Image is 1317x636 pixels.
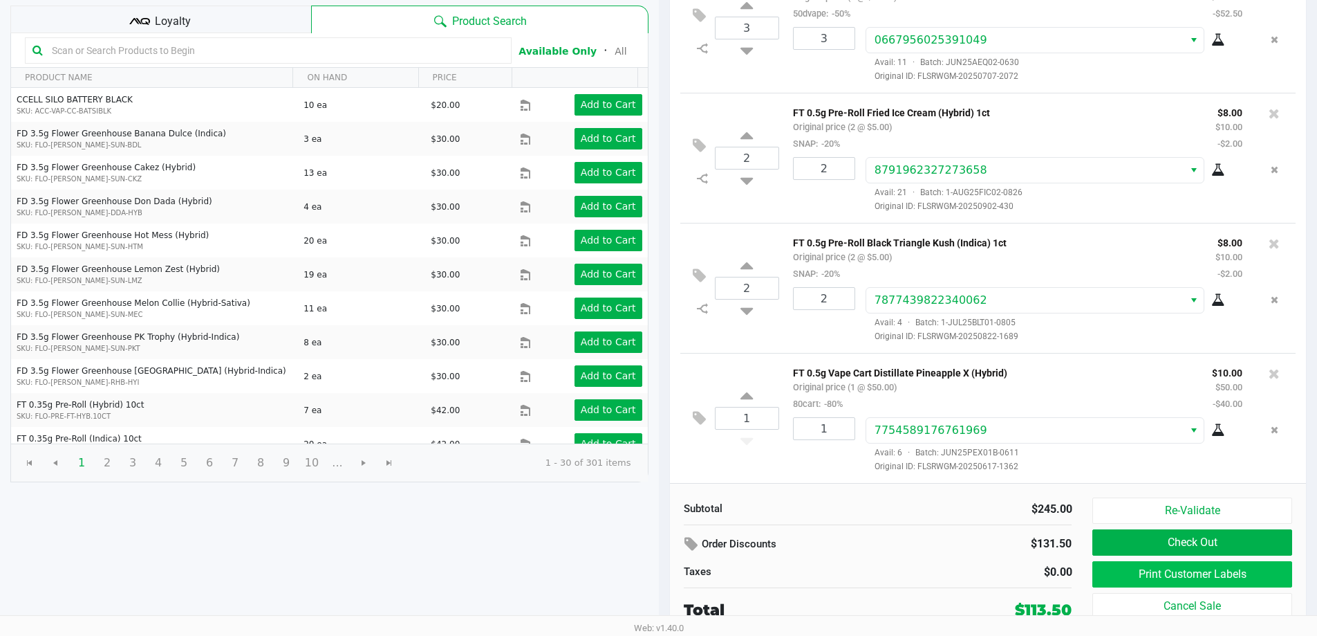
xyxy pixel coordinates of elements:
button: Add to Cart [575,94,642,116]
button: Select [1184,288,1204,313]
small: -$2.00 [1217,269,1242,279]
span: Original ID: FLSRWGM-20250707-2072 [866,70,1242,82]
span: · [902,448,915,457]
app-button-loader: Add to Cart [581,438,636,449]
app-button-loader: Add to Cart [581,99,636,110]
span: Page 10 [299,450,325,476]
button: All [615,44,626,59]
inline-svg: Split item qty to new line [691,170,715,188]
input: Scan or Search Products to Begin [46,40,504,61]
span: Go to the first page [24,457,35,469]
span: Go to the first page [17,450,43,476]
td: FD 3.5g Flower Greenhouse Banana Dulce (Indica) [11,122,297,156]
span: Go to the previous page [50,457,61,469]
small: Original price (2 @ $5.00) [793,252,892,262]
td: 3 ea [297,122,424,156]
small: $10.00 [1215,252,1242,262]
p: SKU: FLO-[PERSON_NAME]-SUN-BDL [17,140,292,150]
button: Print Customer Labels [1092,561,1291,588]
p: SKU: FLO-[PERSON_NAME]-SUN-MEC [17,309,292,320]
span: · [902,318,915,327]
button: Re-Validate [1092,498,1291,524]
inline-svg: Split item qty to new line [691,300,715,318]
span: Page 9 [273,450,299,476]
inline-svg: Split item qty to new line [691,39,715,57]
span: Page 2 [94,450,120,476]
span: $30.00 [431,304,460,314]
span: Page 4 [145,450,171,476]
span: $42.00 [431,406,460,415]
button: Add to Cart [575,433,642,455]
div: $131.50 [956,532,1072,556]
span: Original ID: FLSRWGM-20250822-1689 [866,330,1242,343]
span: $30.00 [431,236,460,246]
p: SKU: FLO-[PERSON_NAME]-SUN-PKT [17,343,292,354]
div: $0.00 [888,564,1072,581]
button: Add to Cart [575,298,642,319]
span: Original ID: FLSRWGM-20250902-430 [866,200,1242,212]
div: Data table [11,68,648,444]
td: FT 0.35g Pre-Roll (Hybrid) 10ct [11,393,297,427]
td: 2 ea [297,359,424,393]
button: Add to Cart [575,128,642,149]
span: $30.00 [431,338,460,347]
p: SKU: FLO-PRE-FT-HYB.10CT [17,411,292,421]
td: FD 3.5g Flower Greenhouse Hot Mess (Hybrid) [11,224,297,257]
small: -$2.00 [1217,138,1242,149]
span: Go to the previous page [42,450,68,476]
button: Select [1184,158,1204,183]
p: $8.00 [1215,104,1242,118]
span: Avail: 4 Batch: 1-JUL25BLT01-0805 [866,318,1016,327]
button: Remove the package from the orderLine [1265,417,1284,443]
span: $30.00 [431,270,460,280]
td: 19 ea [297,257,424,291]
small: SNAP: [793,138,840,149]
span: ᛫ [597,44,615,57]
td: 11 ea [297,291,424,325]
p: FT 0.5g Vape Cart Distillate Pineapple X (Hybrid) [793,364,1191,379]
span: Page 5 [171,450,197,476]
span: $30.00 [431,372,460,381]
div: $245.00 [888,501,1072,518]
th: PRICE [418,68,512,88]
div: Taxes [684,564,868,580]
small: 50dvape: [793,8,850,19]
button: Cancel Sale [1092,593,1291,619]
kendo-pager-info: 1 - 30 of 301 items [413,456,631,470]
app-button-loader: Add to Cart [581,235,636,246]
td: FT 0.35g Pre-Roll (Indica) 10ct [11,427,297,461]
span: Web: v1.40.0 [634,623,684,633]
app-button-loader: Add to Cart [581,302,636,314]
button: Add to Cart [575,264,642,285]
td: 10 ea [297,88,424,122]
button: Add to Cart [575,230,642,251]
app-button-loader: Add to Cart [581,370,636,381]
td: 7 ea [297,393,424,427]
td: 4 ea [297,190,424,224]
small: Original price (1 @ $50.00) [793,382,897,392]
span: Page 8 [247,450,274,476]
p: FT 0.5g Pre-Roll Black Triangle Kush (Indica) 1ct [793,234,1195,248]
p: SKU: FLO-[PERSON_NAME]-SUN-LMZ [17,275,292,286]
span: Avail: 21 Batch: 1-AUG25FIC02-0826 [866,188,1022,197]
app-button-loader: Add to Cart [581,336,636,347]
small: Original price (2 @ $5.00) [793,122,892,132]
button: Add to Cart [575,196,642,217]
small: -$52.50 [1213,8,1242,19]
button: Remove the package from the orderLine [1265,157,1284,183]
span: Product Search [452,13,527,30]
span: 0667956025391049 [875,33,987,46]
small: -$40.00 [1213,399,1242,409]
p: SKU: FLO-[PERSON_NAME]-RHB-HYI [17,377,292,388]
span: -80% [821,399,843,409]
span: 7877439822340062 [875,293,987,307]
button: Check Out [1092,529,1291,556]
span: -50% [828,8,850,19]
small: 80cart: [793,399,843,409]
p: SKU: FLO-[PERSON_NAME]-DDA-HYB [17,208,292,218]
span: $42.00 [431,439,460,449]
div: $113.50 [1015,599,1072,621]
td: FD 3.5g Flower Greenhouse [GEOGRAPHIC_DATA] (Hybrid-Indica) [11,359,297,393]
button: Add to Cart [575,331,642,353]
td: FD 3.5g Flower Greenhouse Lemon Zest (Hybrid) [11,257,297,291]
